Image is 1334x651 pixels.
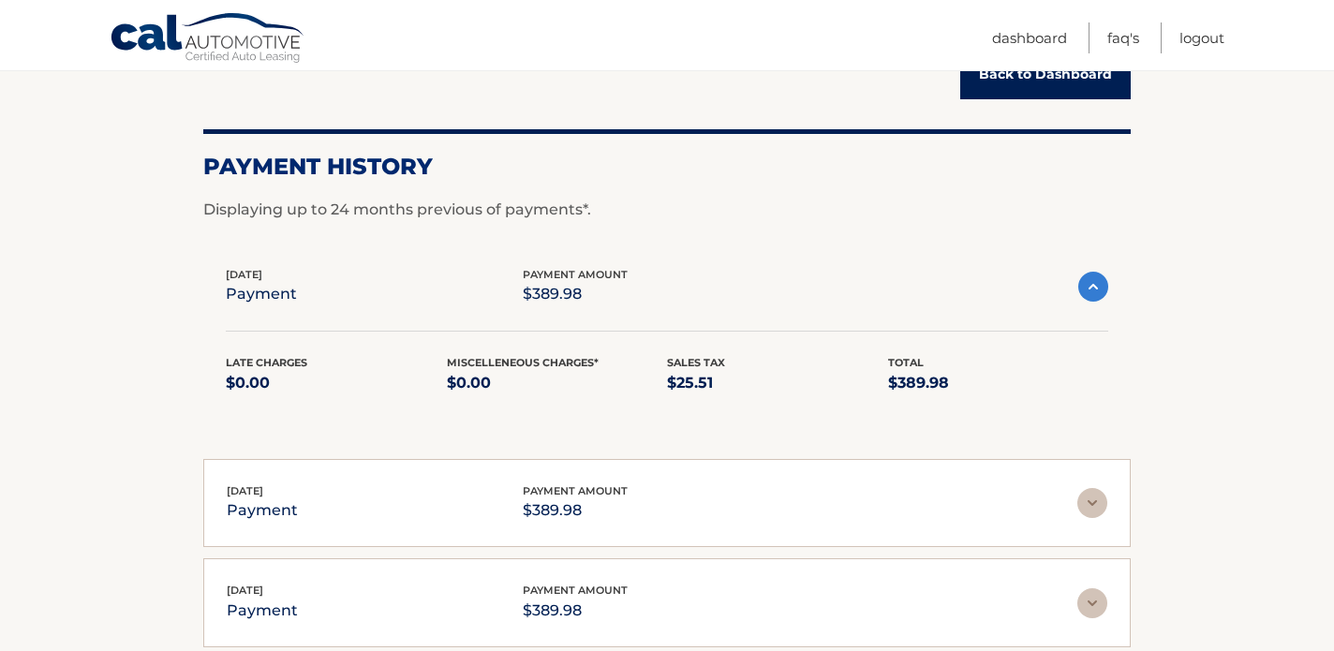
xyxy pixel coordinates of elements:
a: Logout [1179,22,1224,53]
p: $0.00 [447,370,668,396]
span: Late Charges [226,356,307,369]
span: Sales Tax [667,356,725,369]
span: Miscelleneous Charges* [447,356,599,369]
span: Total [888,356,924,369]
p: payment [226,281,297,307]
a: Dashboard [992,22,1067,53]
img: accordion-rest.svg [1077,588,1107,618]
p: payment [227,598,298,624]
img: accordion-active.svg [1078,272,1108,302]
p: $389.98 [523,598,628,624]
a: Cal Automotive [110,12,306,67]
p: Displaying up to 24 months previous of payments*. [203,199,1131,221]
span: [DATE] [227,484,263,497]
img: accordion-rest.svg [1077,488,1107,518]
a: FAQ's [1107,22,1139,53]
p: $25.51 [667,370,888,396]
span: payment amount [523,484,628,497]
a: Back to Dashboard [960,50,1131,99]
span: [DATE] [226,268,262,281]
p: $389.98 [523,497,628,524]
span: payment amount [523,584,628,597]
span: payment amount [523,268,628,281]
p: payment [227,497,298,524]
p: $389.98 [888,370,1109,396]
span: [DATE] [227,584,263,597]
h2: Payment History [203,153,1131,181]
p: $389.98 [523,281,628,307]
p: $0.00 [226,370,447,396]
